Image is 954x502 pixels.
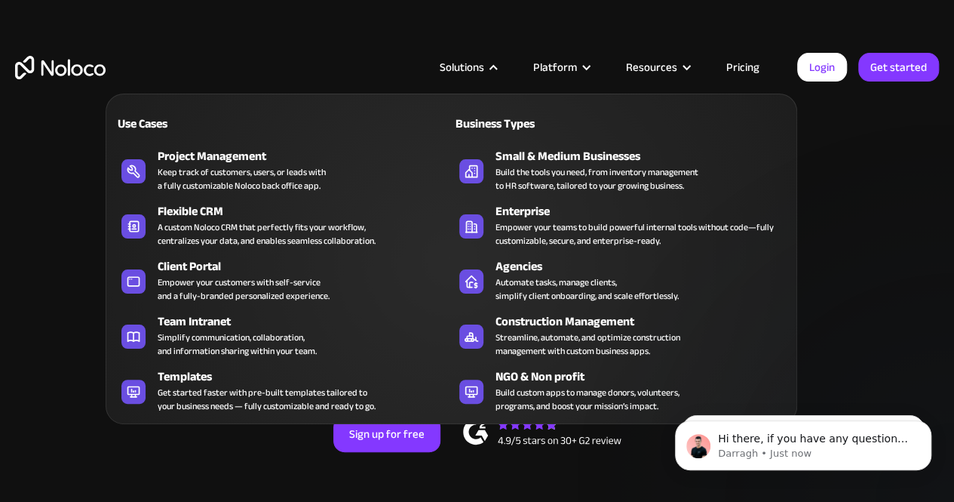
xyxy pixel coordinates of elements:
div: Resources [626,57,677,77]
a: Flexible CRMA custom Noloco CRM that perfectly fits your workflow,centralizes your data, and enab... [114,199,451,251]
h2: Business Apps for Teams [15,178,939,299]
div: Project Management [158,147,458,165]
div: Flexible CRM [158,202,458,220]
div: Platform [533,57,577,77]
div: Business Types [452,115,615,133]
div: Team Intranet [158,313,458,331]
iframe: Intercom notifications message [652,389,954,494]
a: Small & Medium BusinessesBuild the tools you need, from inventory managementto HR software, tailo... [452,144,789,196]
a: Business Types [452,106,789,140]
a: AgenciesAutomate tasks, manage clients,simplify client onboarding, and scale effortlessly. [452,254,789,306]
div: Platform [514,57,607,77]
a: TemplatesGet started faster with pre-built templates tailored toyour business needs — fully custo... [114,365,451,416]
div: Get started faster with pre-built templates tailored to your business needs — fully customizable ... [158,386,376,413]
div: Resources [607,57,707,77]
a: Login [797,53,847,82]
a: Pricing [707,57,778,77]
a: EnterpriseEmpower your teams to build powerful internal tools without code—fully customizable, se... [452,199,789,251]
a: Project ManagementKeep track of customers, users, or leads witha fully customizable Noloco back o... [114,144,451,196]
a: home [15,56,106,79]
div: Build custom apps to manage donors, volunteers, programs, and boost your mission’s impact. [495,386,679,413]
a: Construction ManagementStreamline, automate, and optimize constructionmanagement with custom busi... [452,310,789,361]
div: Use Cases [114,115,277,133]
div: Simplify communication, collaboration, and information sharing within your team. [158,331,317,358]
a: Get started [858,53,939,82]
div: Construction Management [495,313,796,331]
div: Client Portal [158,257,458,276]
a: Sign up for free [333,416,440,452]
div: Small & Medium Businesses [495,147,796,165]
div: Build the tools you need, from inventory management to HR software, tailored to your growing busi... [495,165,698,192]
div: Streamline, automate, and optimize construction management with custom business apps. [495,331,680,358]
div: Templates [158,368,458,386]
a: NGO & Non profitBuild custom apps to manage donors, volunteers,programs, and boost your mission’s... [452,365,789,416]
div: Enterprise [495,202,796,220]
div: Empower your teams to build powerful internal tools without code—fully customizable, secure, and ... [495,220,781,248]
div: Solutions [421,57,514,77]
div: Empower your customers with self-service and a fully-branded personalized experience. [158,276,330,303]
div: A custom Noloco CRM that perfectly fits your workflow, centralizes your data, and enables seamles... [158,220,376,248]
a: Use Cases [114,106,451,140]
a: Team IntranetSimplify communication, collaboration,and information sharing within your team. [114,310,451,361]
div: Automate tasks, manage clients, simplify client onboarding, and scale effortlessly. [495,276,679,303]
nav: Solutions [106,72,797,424]
div: NGO & Non profit [495,368,796,386]
div: Solutions [440,57,484,77]
h1: Custom No-Code Business Apps Platform [15,151,939,163]
a: Client PortalEmpower your customers with self-serviceand a fully-branded personalized experience. [114,254,451,306]
div: Keep track of customers, users, or leads with a fully customizable Noloco back office app. [158,165,326,192]
div: Agencies [495,257,796,276]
